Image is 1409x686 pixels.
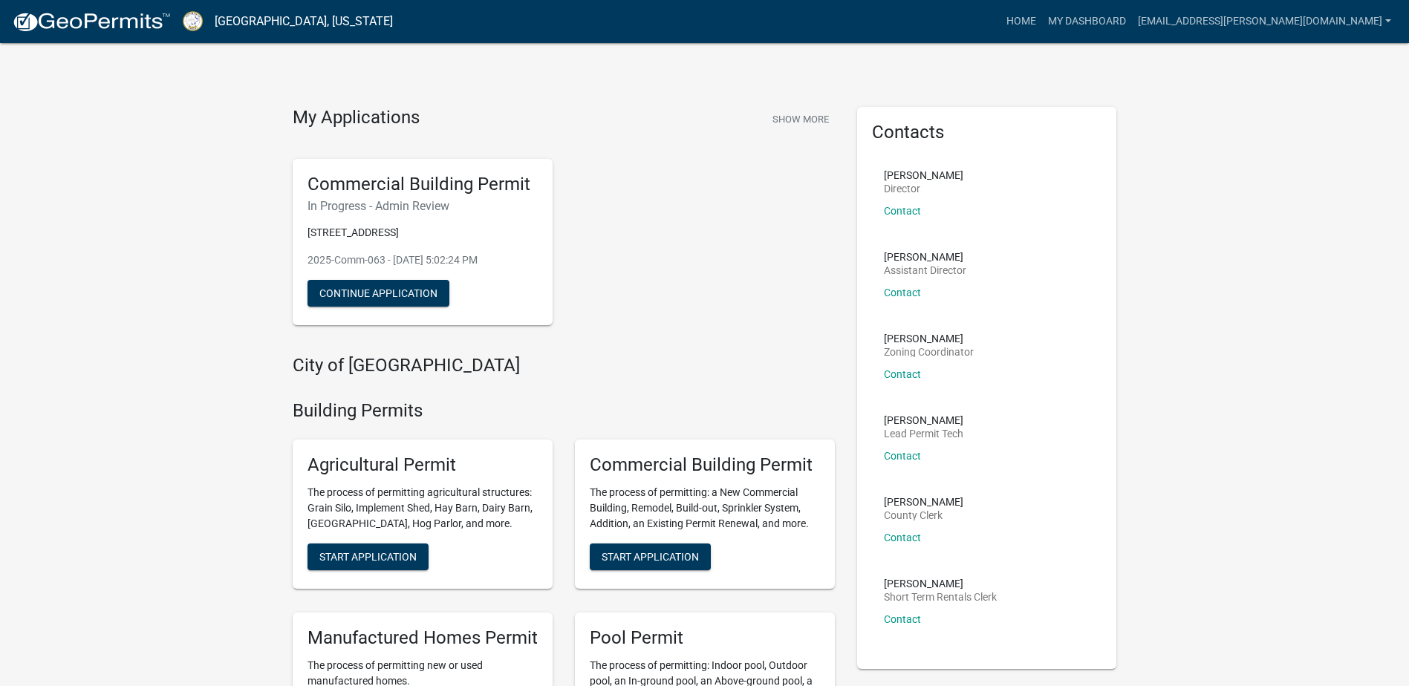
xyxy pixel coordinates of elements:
[307,280,449,307] button: Continue Application
[319,550,417,562] span: Start Application
[307,252,538,268] p: 2025-Comm-063 - [DATE] 5:02:24 PM
[884,333,974,344] p: [PERSON_NAME]
[767,107,835,131] button: Show More
[590,543,711,570] button: Start Application
[884,347,974,357] p: Zoning Coordinator
[884,368,921,380] a: Contact
[307,174,538,195] h5: Commercial Building Permit
[884,510,963,520] p: County Clerk
[884,532,921,543] a: Contact
[307,454,538,476] h5: Agricultural Permit
[1000,7,1042,36] a: Home
[307,543,429,570] button: Start Application
[602,550,699,562] span: Start Application
[1042,7,1132,36] a: My Dashboard
[307,485,538,532] p: The process of permitting agricultural structures: Grain Silo, Implement Shed, Hay Barn, Dairy Ba...
[884,287,921,298] a: Contact
[590,485,820,532] p: The process of permitting: a New Commercial Building, Remodel, Build-out, Sprinkler System, Addit...
[884,578,997,589] p: [PERSON_NAME]
[307,627,538,649] h5: Manufactured Homes Permit
[884,415,963,425] p: [PERSON_NAME]
[590,454,820,476] h5: Commercial Building Permit
[884,205,921,217] a: Contact
[884,170,963,180] p: [PERSON_NAME]
[884,265,966,275] p: Assistant Director
[884,497,963,507] p: [PERSON_NAME]
[884,183,963,194] p: Director
[872,122,1102,143] h5: Contacts
[1132,7,1397,36] a: [EMAIL_ADDRESS][PERSON_NAME][DOMAIN_NAME]
[884,252,966,262] p: [PERSON_NAME]
[590,627,820,649] h5: Pool Permit
[293,400,835,422] h4: Building Permits
[307,225,538,241] p: [STREET_ADDRESS]
[293,355,835,376] h4: City of [GEOGRAPHIC_DATA]
[884,613,921,625] a: Contact
[884,428,963,439] p: Lead Permit Tech
[183,11,203,31] img: Putnam County, Georgia
[307,199,538,213] h6: In Progress - Admin Review
[215,9,393,34] a: [GEOGRAPHIC_DATA], [US_STATE]
[884,450,921,462] a: Contact
[293,107,420,129] h4: My Applications
[884,592,997,602] p: Short Term Rentals Clerk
